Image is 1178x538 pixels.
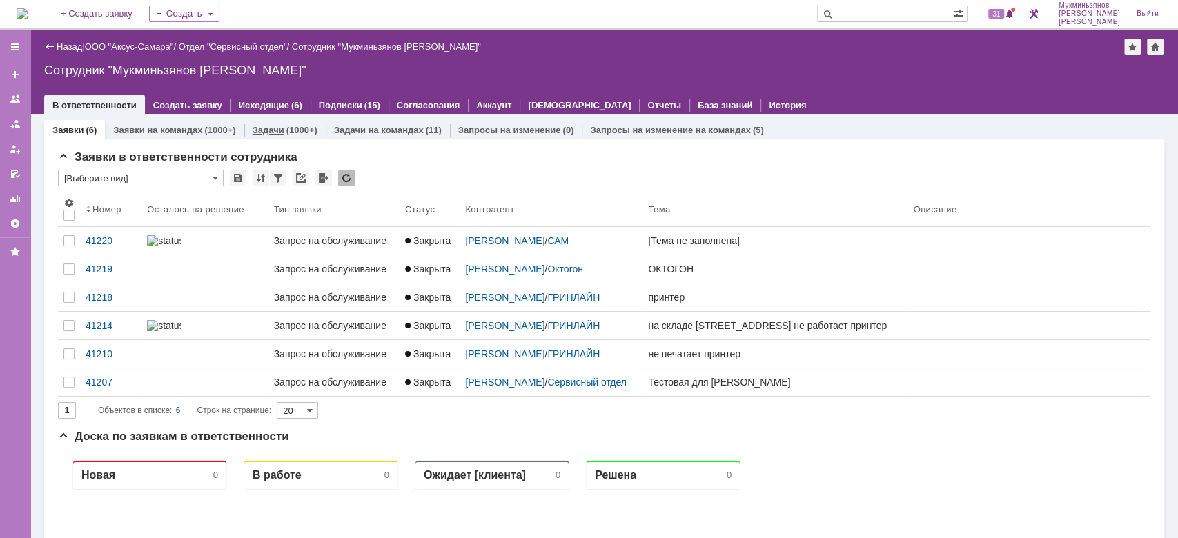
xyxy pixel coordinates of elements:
[58,430,289,443] span: Доска по заявкам в ответственности
[147,348,181,359] img: statusbar-100 (1).png
[669,21,674,31] div: 0
[400,192,460,227] th: Статус
[204,125,235,135] div: (1000+)
[465,348,637,359] div: /
[405,292,451,303] span: Закрыта
[253,170,269,186] div: Сортировка...
[268,368,400,396] a: Запрос на обслуживание
[268,227,400,255] a: Запрос на обслуживание
[465,292,637,303] div: /
[80,312,141,339] a: 41214
[230,170,246,186] div: Сохранить вид
[642,340,907,368] a: не печатает принтер
[4,113,26,135] a: Заявки в моей ответственности
[476,100,511,110] a: Аккаунт
[547,263,583,275] a: Октогон
[1059,18,1120,26] span: [PERSON_NAME]
[465,377,544,388] a: [PERSON_NAME]
[4,63,26,86] a: Создать заявку
[642,255,907,283] a: ОКТОГОН
[82,41,84,51] div: |
[80,340,141,368] a: 41210
[642,227,907,255] a: [Тема не заполнена]
[465,235,637,246] div: /
[547,320,600,331] a: ГРИНЛАЙН
[405,377,451,388] span: Закрыта
[698,100,752,110] a: База знаний
[80,192,141,227] th: Номер
[397,100,460,110] a: Согласования
[253,125,284,135] a: Задачи
[753,125,764,135] div: (5)
[113,125,202,135] a: Заявки на командах
[648,292,902,303] div: принтер
[44,63,1164,77] div: Сотрудник "Мукминьзянов [PERSON_NAME]"
[537,19,578,32] div: Решена
[338,170,355,186] div: Обновлять список
[57,41,82,52] a: Назад
[465,204,514,215] div: Контрагент
[647,100,681,110] a: Отчеты
[465,292,544,303] a: [PERSON_NAME]
[80,255,141,283] a: 41219
[405,320,451,331] span: Закрыта
[400,255,460,283] a: Закрыта
[141,227,268,255] a: statusbar-60 (1).png
[400,340,460,368] a: Закрыта
[648,204,670,215] div: Тема
[364,100,380,110] div: (15)
[460,192,642,227] th: Контрагент
[92,204,121,215] div: Номер
[465,320,637,331] div: /
[274,320,394,331] div: Запрос на обслуживание
[268,283,400,311] a: Запрос на обслуживание
[769,100,806,110] a: История
[528,100,631,110] a: [DEMOGRAPHIC_DATA]
[405,204,435,215] div: Статус
[1059,1,1120,10] span: Мукминьзянов
[52,125,84,135] a: Заявки
[58,150,297,163] span: Заявки в ответственности сотрудника
[465,263,637,275] div: /
[642,192,907,227] th: Тема
[293,170,309,186] div: Скопировать ссылку на список
[400,368,460,396] a: Закрыта
[648,235,902,246] div: [Тема не заполнена]
[270,170,286,186] div: Фильтрация...
[334,125,424,135] a: Задачи на командах
[642,368,907,396] a: Тестовая для [PERSON_NAME]
[405,263,451,275] span: Закрыта
[4,163,26,185] a: Мои согласования
[1059,10,1120,18] span: [PERSON_NAME]
[86,320,136,331] div: 41214
[268,192,400,227] th: Тип заявки
[1147,39,1164,55] div: Сделать домашней страницей
[590,125,750,135] a: Запросы на изменение на командах
[52,100,137,110] a: В ответственности
[155,21,160,31] div: 0
[547,348,600,359] a: ГРИНЛАЙН
[179,41,287,52] a: Отдел "Сервисный отдел"
[458,125,561,135] a: Запросы на изменение
[86,235,136,246] div: 41220
[141,368,268,396] a: statusbar-100 (1).png
[562,125,573,135] div: (0)
[141,340,268,368] a: statusbar-100 (1).png
[80,227,141,255] a: 41220
[292,41,481,52] div: Сотрудник "Мукминьзянов [PERSON_NAME]"
[498,21,502,31] div: 0
[642,312,907,339] a: на складе [STREET_ADDRESS] не работает принтер
[405,348,451,359] span: Закрыта
[1025,6,1042,22] a: Перейти в интерфейс администратора
[63,197,75,208] span: Настройки
[648,377,902,388] div: Тестовая для [PERSON_NAME]
[141,255,268,283] a: statusbar-100 (1).png
[268,312,400,339] a: Запрос на обслуживание
[239,100,289,110] a: Исходящие
[268,340,400,368] a: Запрос на обслуживание
[405,235,451,246] span: Закрыта
[400,227,460,255] a: Закрыта
[319,100,362,110] a: Подписки
[86,377,136,388] div: 41207
[86,125,97,135] div: (6)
